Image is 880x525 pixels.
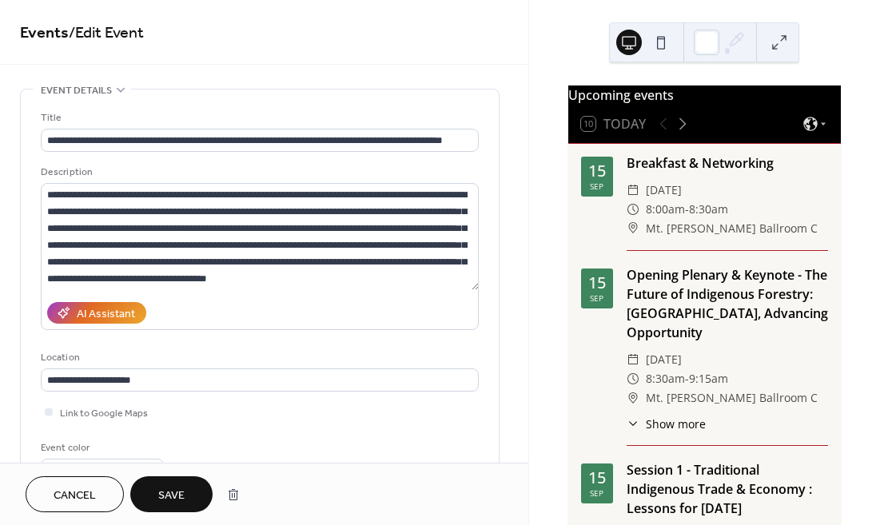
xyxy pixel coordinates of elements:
[627,416,639,432] div: ​
[41,109,476,126] div: Title
[627,460,828,518] div: Session 1 - Traditional Indigenous Trade & Economy : Lessons for [DATE]
[588,470,606,486] div: 15
[685,200,689,219] span: -
[646,200,685,219] span: 8:00am
[627,181,639,200] div: ​
[627,350,639,369] div: ​
[20,18,69,49] a: Events
[590,489,603,497] div: Sep
[26,476,124,512] button: Cancel
[627,416,706,432] button: ​Show more
[646,350,682,369] span: [DATE]
[588,163,606,179] div: 15
[646,369,685,388] span: 8:30am
[41,439,161,456] div: Event color
[77,306,135,323] div: AI Assistant
[590,294,603,302] div: Sep
[646,219,818,238] span: Mt. [PERSON_NAME] Ballroom C
[41,164,476,181] div: Description
[69,18,144,49] span: / Edit Event
[627,388,639,408] div: ​
[588,275,606,291] div: 15
[627,153,828,173] div: Breakfast & Networking
[646,416,706,432] span: Show more
[568,86,841,105] div: Upcoming events
[646,181,682,200] span: [DATE]
[47,302,146,324] button: AI Assistant
[689,200,728,219] span: 8:30am
[590,182,603,190] div: Sep
[627,219,639,238] div: ​
[41,349,476,366] div: Location
[685,369,689,388] span: -
[130,476,213,512] button: Save
[158,487,185,504] span: Save
[41,82,112,99] span: Event details
[646,388,818,408] span: Mt. [PERSON_NAME] Ballroom C
[627,200,639,219] div: ​
[627,369,639,388] div: ​
[689,369,728,388] span: 9:15am
[627,265,828,342] div: Opening Plenary & Keynote - The Future of Indigenous Forestry: [GEOGRAPHIC_DATA], Advancing Oppor...
[60,405,148,422] span: Link to Google Maps
[54,487,96,504] span: Cancel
